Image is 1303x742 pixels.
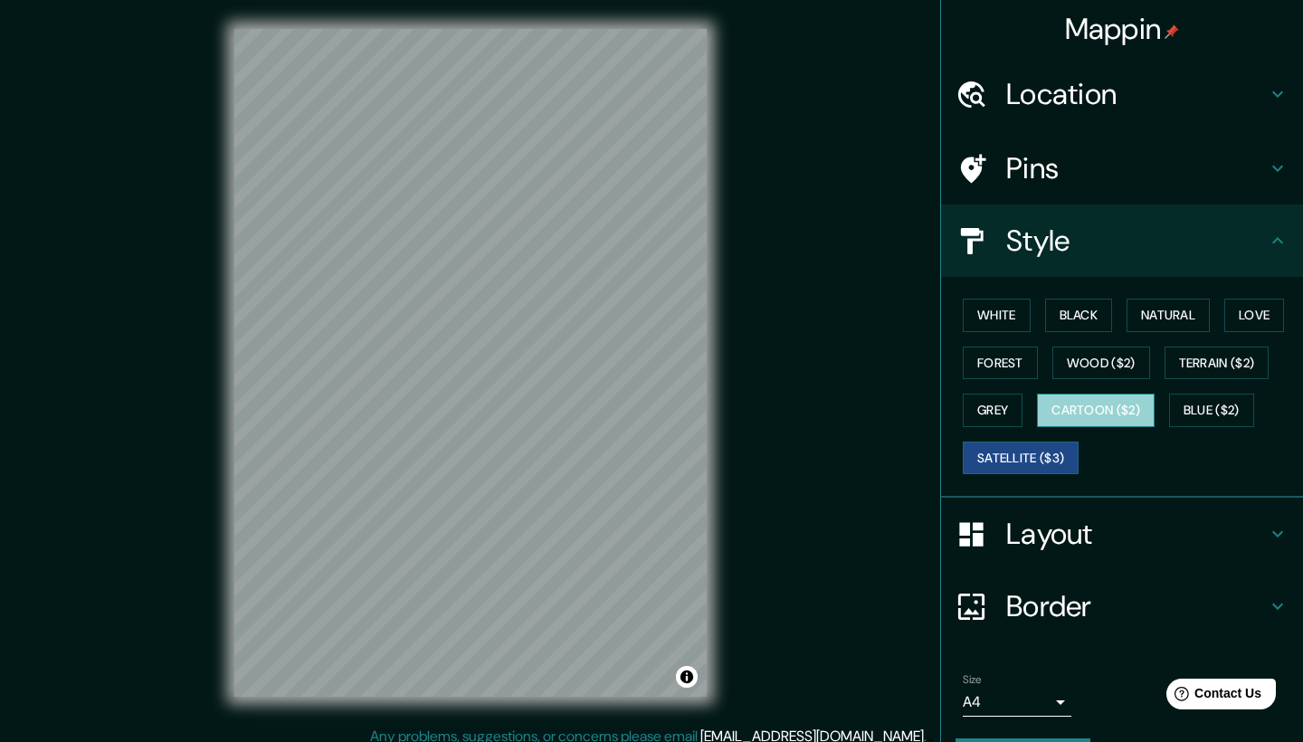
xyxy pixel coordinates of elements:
[1165,24,1179,39] img: pin-icon.png
[941,132,1303,205] div: Pins
[963,299,1031,332] button: White
[1165,347,1270,380] button: Terrain ($2)
[1224,299,1284,332] button: Love
[1045,299,1113,332] button: Black
[1169,394,1254,427] button: Blue ($2)
[1065,11,1180,47] h4: Mappin
[963,442,1079,475] button: Satellite ($3)
[963,688,1071,717] div: A4
[1006,150,1267,186] h4: Pins
[941,570,1303,642] div: Border
[1006,516,1267,552] h4: Layout
[1006,588,1267,624] h4: Border
[1006,223,1267,259] h4: Style
[963,347,1038,380] button: Forest
[1037,394,1155,427] button: Cartoon ($2)
[1052,347,1150,380] button: Wood ($2)
[941,205,1303,277] div: Style
[1127,299,1210,332] button: Natural
[676,666,698,688] button: Toggle attribution
[1006,76,1267,112] h4: Location
[1142,671,1283,722] iframe: Help widget launcher
[941,498,1303,570] div: Layout
[963,672,982,688] label: Size
[963,394,1022,427] button: Grey
[234,29,707,697] canvas: Map
[941,58,1303,130] div: Location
